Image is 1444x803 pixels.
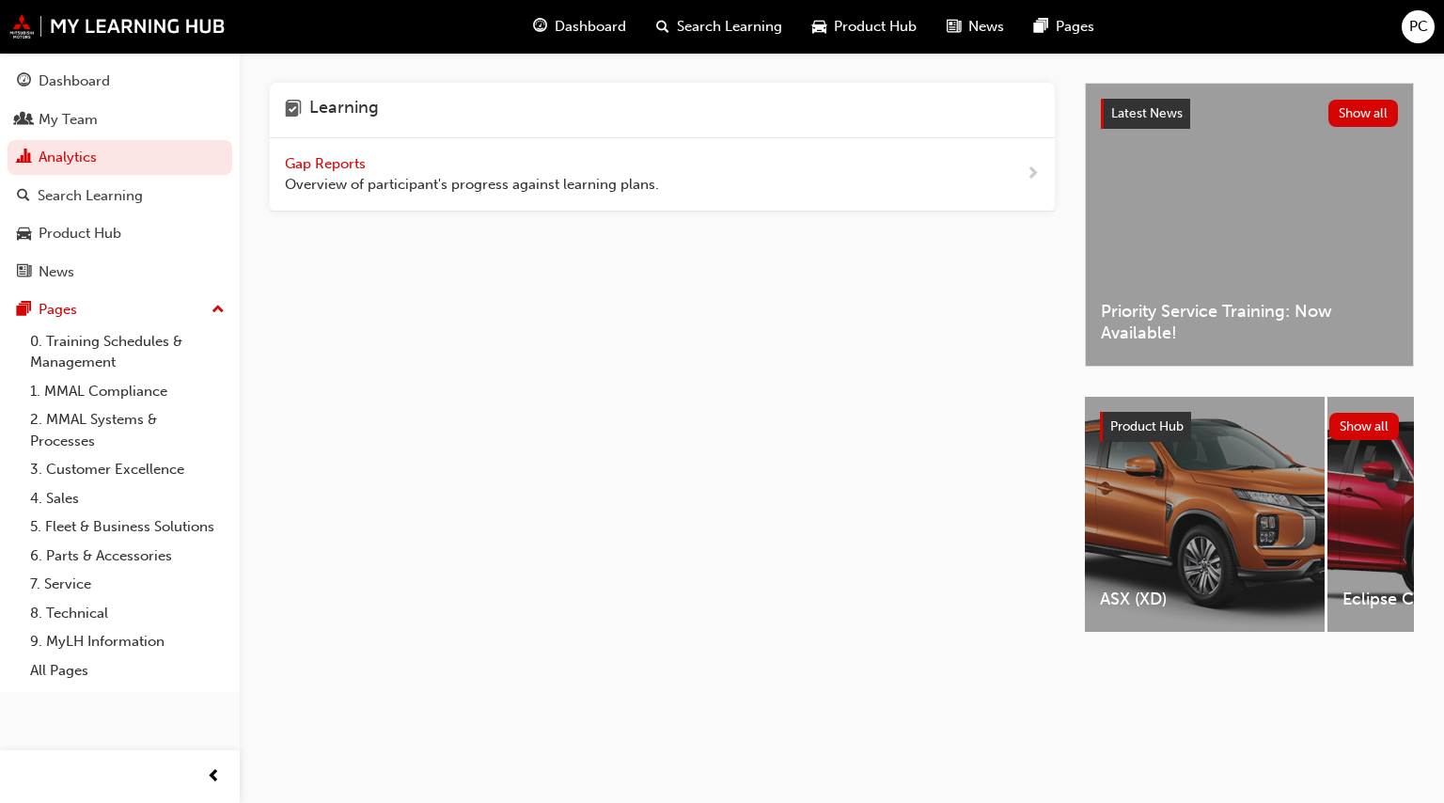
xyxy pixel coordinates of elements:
span: news-icon [17,264,31,281]
button: Show all [1328,100,1399,127]
span: Pages [1056,16,1094,38]
span: Product Hub [834,16,917,38]
a: 7. Service [23,570,232,599]
span: Dashboard [555,16,626,38]
a: 3. Customer Excellence [23,455,232,484]
a: pages-iconPages [1019,8,1109,46]
a: News [8,255,232,290]
a: 8. Technical [23,599,232,628]
a: 1. MMAL Compliance [23,377,232,406]
span: pages-icon [1034,15,1048,39]
span: chart-icon [17,150,31,166]
button: DashboardMy TeamAnalyticsSearch LearningProduct HubNews [8,60,232,292]
span: prev-icon [207,765,221,789]
span: people-icon [17,112,31,129]
a: 0. Training Schedules & Management [23,327,232,377]
span: search-icon [656,15,669,39]
a: Product Hub [8,216,232,251]
span: guage-icon [533,15,547,39]
span: guage-icon [17,73,31,90]
img: mmal [9,14,226,39]
span: News [968,16,1004,38]
a: ASX (XD) [1085,397,1325,632]
button: Pages [8,292,232,327]
span: Search Learning [677,16,782,38]
span: Gap Reports [285,155,369,172]
span: ASX (XD) [1100,589,1310,610]
span: Product Hub [1110,418,1184,434]
a: 6. Parts & Accessories [23,542,232,571]
div: News [39,261,74,283]
a: guage-iconDashboard [518,8,641,46]
a: Product HubShow all [1100,412,1399,442]
h4: Learning [309,98,379,122]
a: Latest NewsShow allPriority Service Training: Now Available! [1085,83,1414,367]
a: 2. MMAL Systems & Processes [23,405,232,455]
span: search-icon [17,188,30,205]
a: All Pages [23,656,232,685]
a: Analytics [8,140,232,175]
button: PC [1402,10,1435,43]
a: Latest NewsShow all [1101,99,1398,129]
span: PC [1409,16,1428,38]
span: news-icon [947,15,961,39]
span: next-icon [1026,163,1040,186]
a: Gap Reports Overview of participant's progress against learning plans.next-icon [270,138,1055,212]
span: learning-icon [285,98,302,122]
a: 4. Sales [23,484,232,513]
div: Pages [39,299,77,321]
span: up-icon [212,298,225,323]
div: Search Learning [38,185,143,207]
span: Latest News [1111,105,1183,121]
div: Product Hub [39,223,121,244]
a: 9. MyLH Information [23,627,232,656]
a: news-iconNews [932,8,1019,46]
a: car-iconProduct Hub [797,8,932,46]
span: Overview of participant's progress against learning plans. [285,174,659,196]
span: pages-icon [17,302,31,319]
span: Priority Service Training: Now Available! [1101,301,1398,343]
a: My Team [8,102,232,137]
div: Dashboard [39,71,110,92]
a: search-iconSearch Learning [641,8,797,46]
div: My Team [39,109,98,131]
a: Dashboard [8,64,232,99]
span: car-icon [812,15,826,39]
a: 5. Fleet & Business Solutions [23,512,232,542]
a: Search Learning [8,179,232,213]
button: Show all [1329,413,1400,440]
span: car-icon [17,226,31,243]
